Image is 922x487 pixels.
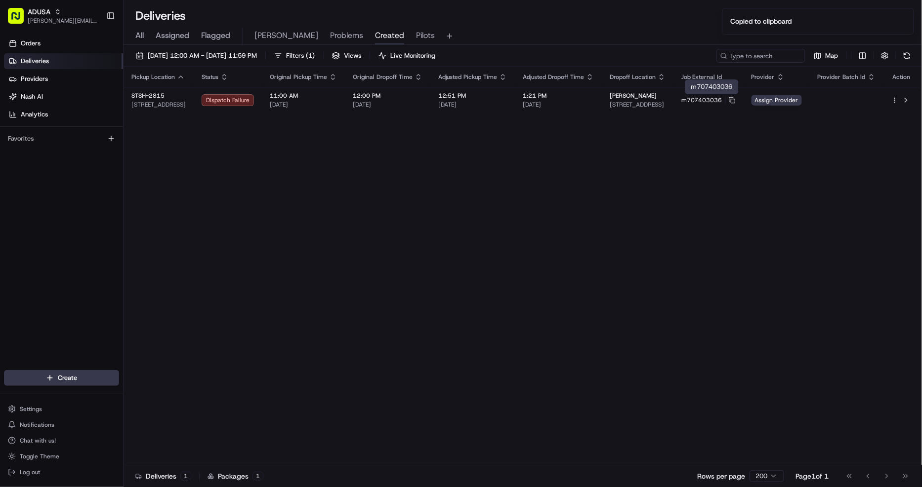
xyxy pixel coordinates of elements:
[58,374,77,382] span: Create
[156,30,189,41] span: Assigned
[4,418,119,432] button: Notifications
[353,73,413,81] span: Original Dropoff Time
[438,101,507,109] span: [DATE]
[131,49,261,63] button: [DATE] 12:00 AM - [DATE] 11:59 PM
[353,101,422,109] span: [DATE]
[21,75,48,83] span: Providers
[891,73,912,81] div: Action
[4,107,123,122] a: Analytics
[681,96,722,104] span: m707403036
[270,101,337,109] span: [DATE]
[70,218,120,225] a: Powered byPylon
[4,450,119,463] button: Toggle Theme
[10,195,18,203] div: 📗
[20,421,54,429] span: Notifications
[523,101,594,109] span: [DATE]
[344,51,361,60] span: Views
[731,16,792,26] div: Copied to clipboard
[306,51,315,60] span: ( 1 )
[270,73,327,81] span: Original Pickup Time
[135,30,144,41] span: All
[610,101,666,109] span: [STREET_ADDRESS]
[4,402,119,416] button: Settings
[390,51,435,60] span: Live Monitoring
[80,190,163,208] a: 💻API Documentation
[131,92,165,100] span: STSH-2815
[698,471,746,481] p: Rows per page
[20,452,59,460] span: Toggle Theme
[438,73,497,81] span: Adjusted Pickup Time
[6,190,80,208] a: 📗Knowledge Base
[180,472,191,481] div: 1
[716,49,805,63] input: Type to search
[752,95,802,106] span: Assign Provider
[10,144,26,159] img: Archana Ravishankar
[685,79,739,94] div: m707403036
[131,101,186,109] span: [STREET_ADDRESS]
[523,73,584,81] span: Adjusted Dropoff Time
[4,71,123,87] a: Providers
[900,49,914,63] button: Refresh
[4,4,102,28] button: ADUSA[PERSON_NAME][EMAIL_ADDRESS][DOMAIN_NAME]
[10,39,180,55] p: Welcome 👋
[20,437,56,445] span: Chat with us!
[202,73,218,81] span: Status
[21,94,39,112] img: 3855928211143_97847f850aaaf9af0eff_72.jpg
[44,104,136,112] div: We're available if you need us!
[681,96,736,104] button: m707403036
[21,39,41,48] span: Orders
[148,51,257,60] span: [DATE] 12:00 AM - [DATE] 11:59 PM
[4,370,119,386] button: Create
[82,153,85,161] span: •
[10,10,30,30] img: Nash
[153,126,180,138] button: See all
[328,49,366,63] button: Views
[44,94,162,104] div: Start new chat
[270,92,337,100] span: 11:00 AM
[4,434,119,448] button: Chat with us!
[438,92,507,100] span: 12:51 PM
[201,30,230,41] span: Flagged
[610,92,657,100] span: [PERSON_NAME]
[252,472,263,481] div: 1
[21,110,48,119] span: Analytics
[135,471,191,481] div: Deliveries
[168,97,180,109] button: Start new chat
[826,51,838,60] span: Map
[4,131,119,147] div: Favorites
[20,468,40,476] span: Log out
[4,53,123,69] a: Deliveries
[809,49,843,63] button: Map
[20,405,42,413] span: Settings
[523,92,594,100] span: 1:21 PM
[286,51,315,60] span: Filters
[4,89,123,105] a: Nash AI
[375,30,404,41] span: Created
[254,30,318,41] span: [PERSON_NAME]
[28,7,50,17] button: ADUSA
[28,17,98,25] button: [PERSON_NAME][EMAIL_ADDRESS][DOMAIN_NAME]
[84,195,91,203] div: 💻
[10,94,28,112] img: 1736555255976-a54dd68f-1ca7-489b-9aae-adbdc363a1c4
[270,49,319,63] button: Filters(1)
[4,465,119,479] button: Log out
[4,36,123,51] a: Orders
[20,194,76,204] span: Knowledge Base
[87,153,108,161] span: [DATE]
[374,49,440,63] button: Live Monitoring
[131,73,175,81] span: Pickup Location
[31,153,80,161] span: [PERSON_NAME]
[21,57,49,66] span: Deliveries
[26,64,163,74] input: Clear
[818,73,866,81] span: Provider Batch Id
[752,73,775,81] span: Provider
[353,92,422,100] span: 12:00 PM
[610,73,656,81] span: Dropoff Location
[330,30,363,41] span: Problems
[21,92,43,101] span: Nash AI
[796,471,829,481] div: Page 1 of 1
[93,194,159,204] span: API Documentation
[681,73,722,81] span: Job External Id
